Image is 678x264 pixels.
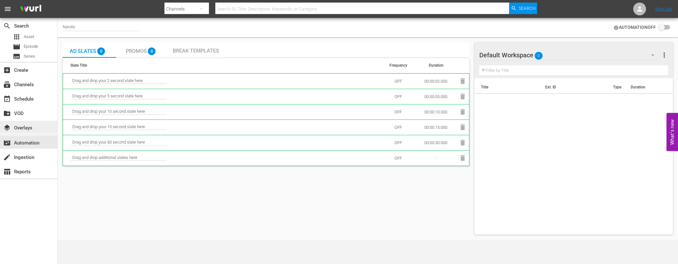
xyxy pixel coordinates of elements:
img: ans4CAIJ8jUAAAAAAAAAAAAAAAAAAAAAAAAgQb4GAAAAAAAAAAAAAAAAAAAAAAAAJMjXAAAAAAAAAAAAAAAAAAAAAAAAgAT5G... [15,2,46,17]
span: Series [13,53,20,60]
span: Automation [3,139,11,147]
span: Reports [3,168,11,176]
span: menu [4,5,12,13]
span: 0 [97,47,105,55]
button: Ad Slates 0 [63,42,116,58]
span: Break Templates [173,48,219,54]
td: 00:00:15.000 [416,120,456,135]
button: Break Templates [169,42,223,58]
td: 00:00:05.000 [416,89,456,104]
span: Ingestion [3,153,11,161]
div: Naruto [63,24,140,31]
span: VOD [3,110,11,117]
td: - [416,150,456,166]
th: Slate Title [63,58,381,73]
span: Promos [126,48,147,54]
td: OFF [381,73,416,89]
span: Series [24,53,35,60]
span: Drag and drop your 30 second slate here [71,140,167,145]
button: Open Feedback Widget [666,113,678,151]
th: Duration [416,58,456,73]
td: OFF [381,89,416,104]
span: Drag and drop your 15 second slate here [71,124,167,130]
span: Search [3,22,11,30]
span: Episode [13,43,20,51]
span: Search [519,3,536,14]
span: Drag and drop your 10 second slate here [71,109,167,115]
div: Ad Slates 0 [63,58,469,166]
h4: AUTOMATION OFF [619,25,656,30]
span: Schedule [3,95,11,103]
span: Asset [24,34,34,40]
span: Channels [3,81,11,88]
span: Drag and drop your 2 second slate here [71,78,167,84]
td: 00:00:02.000 [416,73,456,89]
td: 00:00:10.000 [416,104,456,120]
span: Drag and drop your 5 second slate here [71,94,167,99]
span: 0 [148,47,156,55]
span: Create [3,66,11,74]
td: 00:00:30.000 [416,135,456,150]
th: Title [475,78,541,96]
button: more_vert [660,47,668,63]
span: 0 [535,49,543,62]
button: Promos 0 [116,42,170,58]
th: Frequency [381,58,416,73]
td: OFF [381,150,416,166]
span: Asset [13,33,20,41]
th: Type [609,78,627,96]
a: Sign Out [655,6,672,12]
td: OFF [381,135,416,150]
td: OFF [381,120,416,135]
span: Ad Slates [70,48,96,54]
span: more_vert [660,51,668,59]
span: Overlays [3,124,11,132]
th: Ext. ID [541,78,609,96]
div: Default Workspace [479,46,660,64]
td: OFF [381,104,416,120]
th: Duration [627,78,665,96]
span: Episode [24,43,38,50]
span: Drag and drop additional slates here [71,155,167,161]
button: Search [509,3,537,14]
